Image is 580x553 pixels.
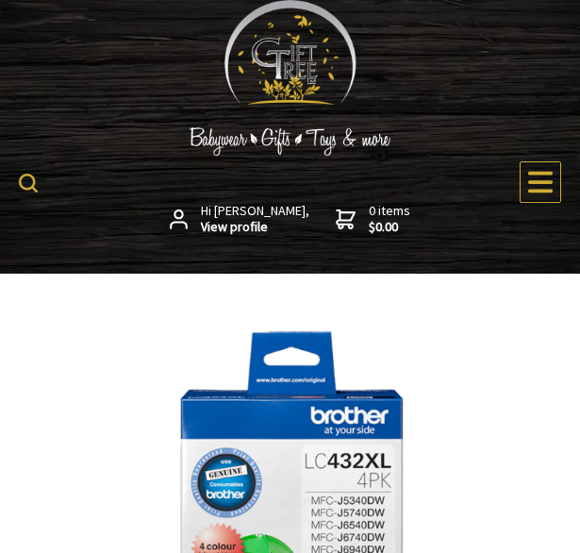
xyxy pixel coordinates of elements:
[369,202,410,236] span: 0 items
[170,203,309,236] a: Hi [PERSON_NAME],View profile
[201,203,309,236] span: Hi [PERSON_NAME],
[19,174,38,193] img: product search
[336,203,410,236] a: 0 items$0.00
[201,219,309,236] strong: View profile
[369,219,410,236] strong: $0.00
[149,127,432,156] img: Babywear - Gifts - Toys & more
